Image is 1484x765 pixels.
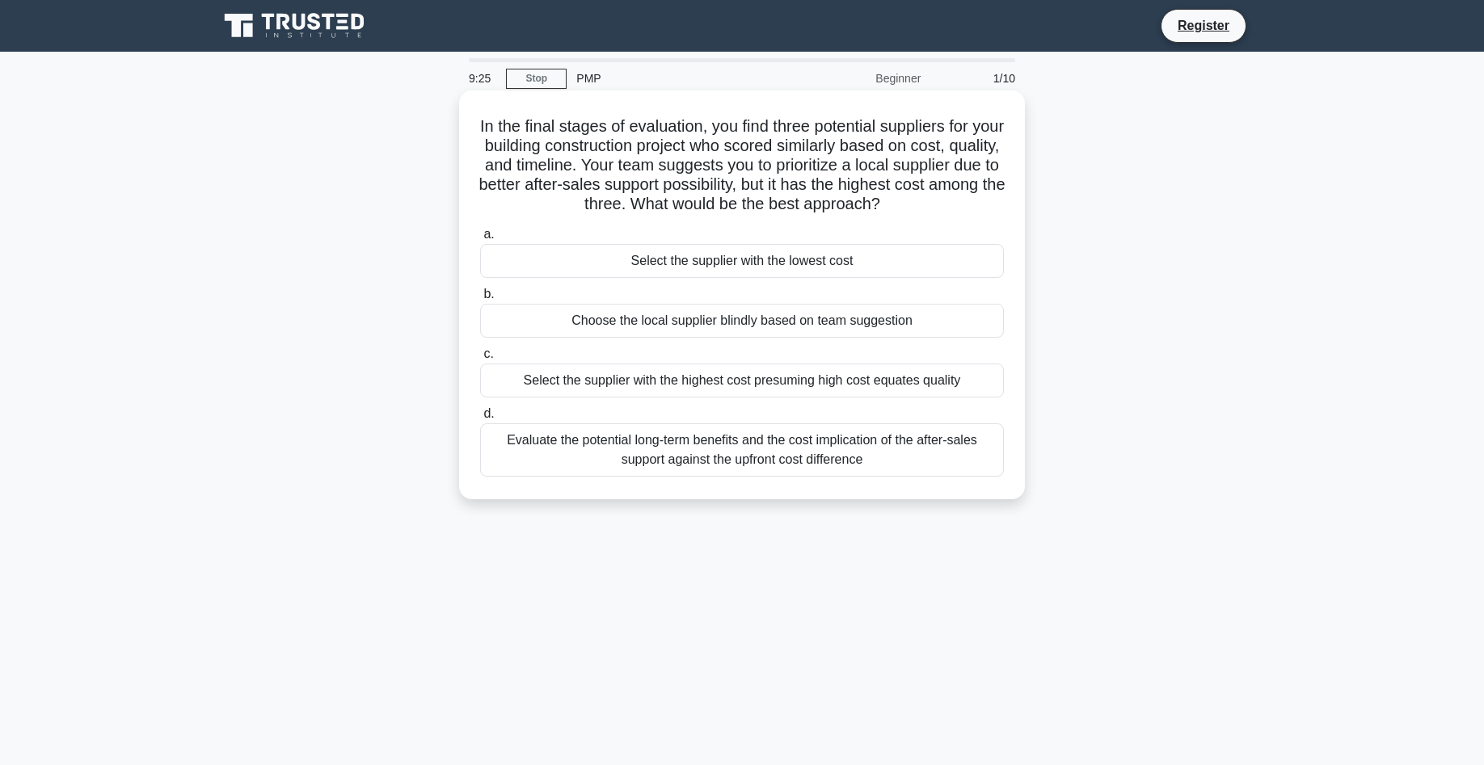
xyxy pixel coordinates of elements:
div: 1/10 [930,62,1025,95]
div: Select the supplier with the highest cost presuming high cost equates quality [480,364,1004,397]
div: Beginner [789,62,930,95]
div: Choose the local supplier blindly based on team suggestion [480,304,1004,338]
h5: In the final stages of evaluation, you find three potential suppliers for your building construct... [479,116,1005,215]
a: Register [1168,15,1239,36]
span: a. [483,227,494,241]
div: Evaluate the potential long-term benefits and the cost implication of the after-sales support aga... [480,423,1004,477]
div: 9:25 [459,62,506,95]
a: Stop [506,69,567,89]
div: Select the supplier with the lowest cost [480,244,1004,278]
span: b. [483,287,494,301]
div: PMP [567,62,789,95]
span: c. [483,347,493,360]
span: d. [483,406,494,420]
